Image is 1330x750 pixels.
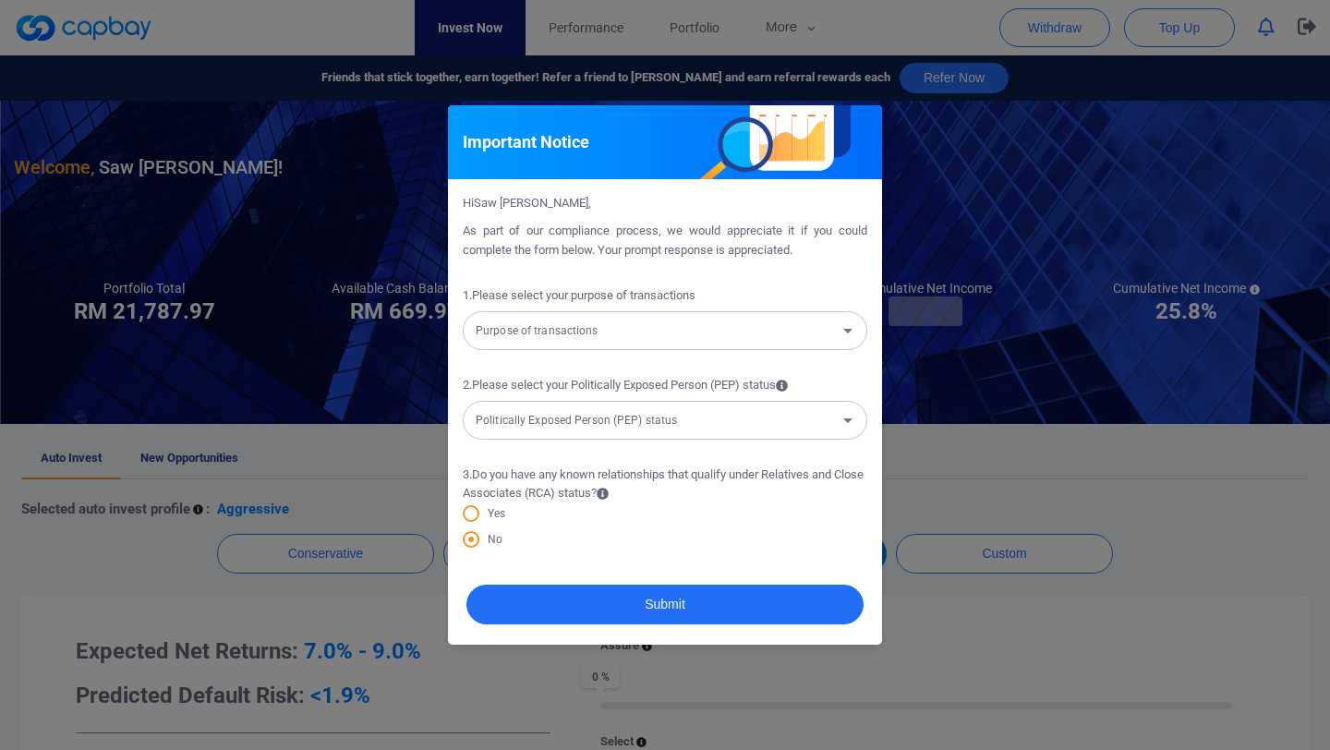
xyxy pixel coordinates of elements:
span: 2 . Please select your Politically Exposed Person (PEP) status [463,376,788,395]
span: No [479,531,502,548]
button: Open [835,407,861,433]
span: 1 . Please select your purpose of transactions [463,286,695,306]
button: Open [835,318,861,344]
p: Hi Saw [PERSON_NAME] , [463,194,867,213]
h5: Important Notice [463,131,589,153]
span: Yes [479,505,505,522]
span: 3 . Do you have any known relationships that qualify under Relatives and Close Associates (RCA) s... [463,466,867,504]
p: As part of our compliance process, we would appreciate it if you could complete the form below. Y... [463,222,867,260]
button: Submit [466,585,864,624]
